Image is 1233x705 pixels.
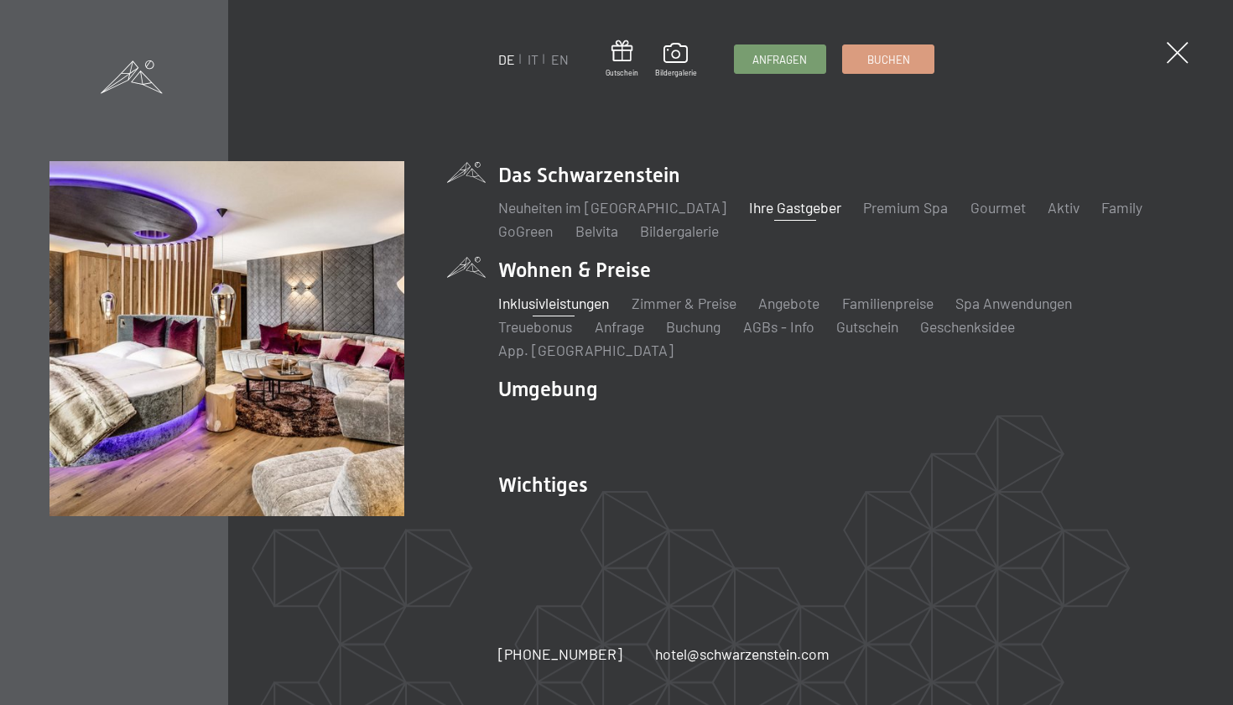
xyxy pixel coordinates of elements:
a: DE [498,51,515,67]
a: Inklusivleistungen [498,294,609,312]
a: Aktiv [1048,198,1080,217]
a: Premium Spa [863,198,948,217]
a: Ihre Gastgeber [749,198,841,217]
a: IT [528,51,538,67]
a: AGBs - Info [743,317,814,336]
a: Familienpreise [842,294,934,312]
a: Family [1101,198,1142,217]
a: Spa Anwendungen [955,294,1072,312]
span: [PHONE_NUMBER] [498,645,622,663]
a: hotel@schwarzenstein.com [655,644,830,665]
span: Bildergalerie [655,68,697,78]
span: Gutschein [606,68,638,78]
a: EN [551,51,569,67]
a: Belvita [575,222,618,240]
a: Buchung [666,317,721,336]
span: Buchen [867,52,910,67]
a: Gourmet [970,198,1026,217]
a: Geschenksidee [920,317,1015,336]
a: Bildergalerie [655,43,697,78]
a: Angebote [758,294,819,312]
a: Bildergalerie [640,222,719,240]
span: Anfragen [752,52,807,67]
a: [PHONE_NUMBER] [498,644,622,665]
a: App. [GEOGRAPHIC_DATA] [498,341,674,359]
a: Neuheiten im [GEOGRAPHIC_DATA] [498,198,726,217]
a: GoGreen [498,222,553,240]
a: Buchen [843,45,934,73]
a: Zimmer & Preise [632,294,736,312]
a: Treuebonus [498,317,572,336]
a: Anfrage [595,317,644,336]
a: Gutschein [606,40,638,78]
a: Gutschein [836,317,898,336]
a: Anfragen [735,45,825,73]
